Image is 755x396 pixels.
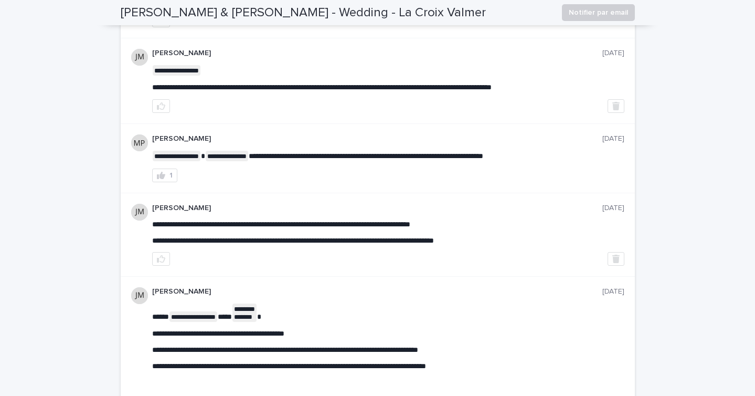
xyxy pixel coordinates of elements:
[152,169,177,182] button: 1
[569,7,628,18] span: Notifier par email
[152,252,170,266] button: like this post
[602,49,624,58] p: [DATE]
[169,172,173,179] div: 1
[608,99,624,113] button: Delete post
[152,99,170,113] button: like this post
[608,252,624,266] button: Delete post
[602,134,624,143] p: [DATE]
[121,5,486,20] h2: [PERSON_NAME] & [PERSON_NAME] - Wedding - La Croix Valmer
[152,49,602,58] p: [PERSON_NAME]
[152,204,602,213] p: [PERSON_NAME]
[602,204,624,213] p: [DATE]
[152,287,602,296] p: [PERSON_NAME]
[562,4,635,21] button: Notifier par email
[152,134,602,143] p: [PERSON_NAME]
[602,287,624,296] p: [DATE]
